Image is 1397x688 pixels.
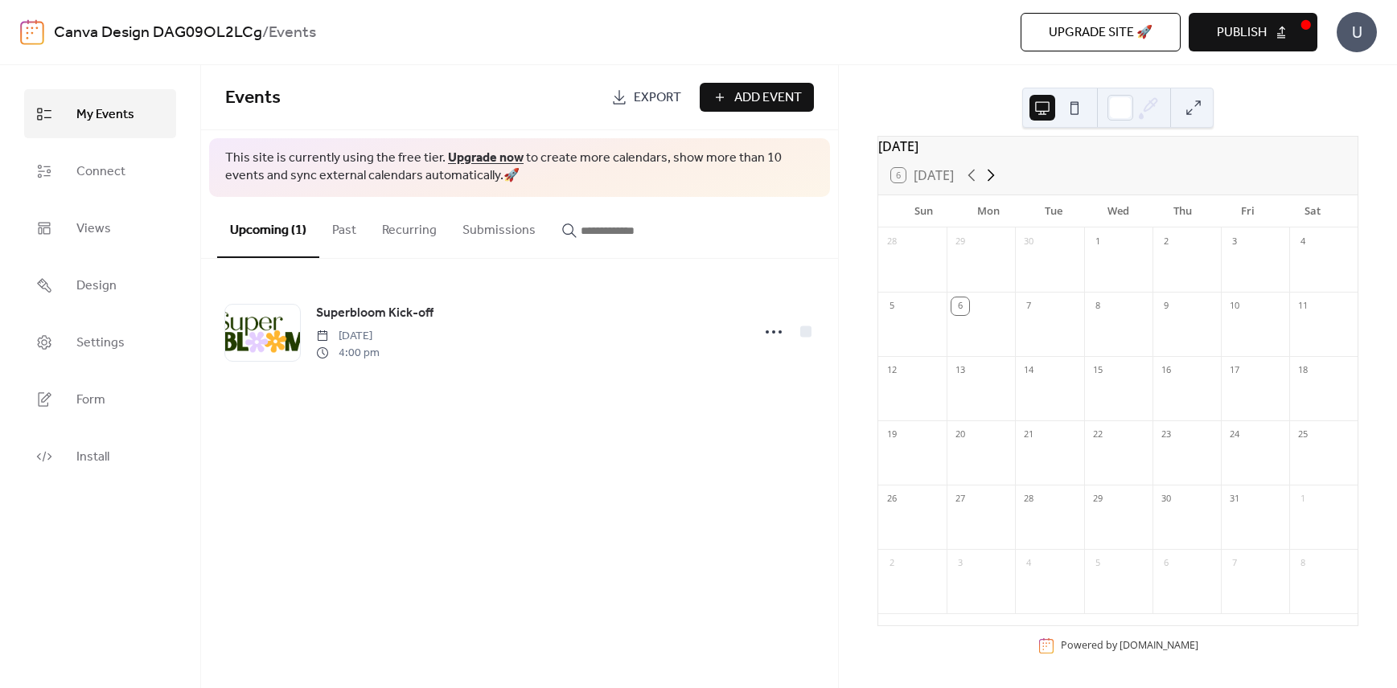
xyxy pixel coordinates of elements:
[883,490,901,508] div: 26
[1215,195,1280,227] div: Fri
[1020,297,1037,315] div: 7
[1294,555,1312,572] div: 8
[269,18,316,48] b: Events
[1089,490,1107,508] div: 29
[1294,490,1312,508] div: 1
[1157,297,1175,315] div: 9
[1157,233,1175,251] div: 2
[878,137,1358,156] div: [DATE]
[599,83,693,112] a: Export
[1020,426,1037,444] div: 21
[951,362,969,379] div: 13
[1086,195,1151,227] div: Wed
[1150,195,1215,227] div: Thu
[883,233,901,251] div: 28
[1189,13,1317,51] button: Publish
[76,387,105,412] span: Form
[319,197,369,256] button: Past
[24,89,176,138] a: My Events
[450,197,549,256] button: Submissions
[951,555,969,572] div: 3
[1049,23,1153,43] span: Upgrade site 🚀
[1294,297,1312,315] div: 11
[1226,362,1243,379] div: 17
[951,490,969,508] div: 27
[262,18,269,48] b: /
[316,304,433,323] span: Superbloom Kick-off
[1120,638,1198,652] a: [DOMAIN_NAME]
[24,375,176,424] a: Form
[1089,426,1107,444] div: 22
[1294,362,1312,379] div: 18
[951,233,969,251] div: 29
[1337,12,1377,52] div: U
[76,159,125,184] span: Connect
[891,195,956,227] div: Sun
[1020,362,1037,379] div: 14
[316,328,380,345] span: [DATE]
[369,197,450,256] button: Recurring
[76,273,117,298] span: Design
[225,80,281,116] span: Events
[76,216,111,241] span: Views
[1021,195,1086,227] div: Tue
[734,88,802,108] span: Add Event
[883,426,901,444] div: 19
[1020,490,1037,508] div: 28
[1157,490,1175,508] div: 30
[24,317,176,367] a: Settings
[1294,426,1312,444] div: 25
[1089,555,1107,572] div: 5
[1157,426,1175,444] div: 23
[1089,297,1107,315] div: 8
[1217,23,1267,43] span: Publish
[1226,297,1243,315] div: 10
[1226,555,1243,572] div: 7
[225,149,814,186] span: This site is currently using the free tier. to create more calendars, show more than 10 events an...
[1226,490,1243,508] div: 31
[54,18,262,48] a: Canva Design DAG09OL2LCg
[24,203,176,252] a: Views
[24,260,176,309] a: Design
[20,19,44,45] img: logo
[883,555,901,572] div: 2
[883,362,901,379] div: 12
[1089,233,1107,251] div: 1
[24,146,176,195] a: Connect
[1021,13,1181,51] button: Upgrade site 🚀
[316,303,433,324] a: Superbloom Kick-off
[1226,426,1243,444] div: 24
[76,444,109,469] span: Install
[883,297,901,315] div: 5
[217,197,319,258] button: Upcoming (1)
[1061,638,1198,652] div: Powered by
[76,102,134,127] span: My Events
[700,83,814,112] button: Add Event
[956,195,1021,227] div: Mon
[1020,233,1037,251] div: 30
[24,432,176,481] a: Install
[1226,233,1243,251] div: 3
[1294,233,1312,251] div: 4
[448,145,524,170] a: Upgrade now
[1089,362,1107,379] div: 15
[1157,362,1175,379] div: 16
[951,297,969,315] div: 6
[1280,195,1345,227] div: Sat
[1020,555,1037,572] div: 4
[76,330,125,355] span: Settings
[316,345,380,362] span: 4:00 pm
[951,426,969,444] div: 20
[634,88,681,108] span: Export
[1157,555,1175,572] div: 6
